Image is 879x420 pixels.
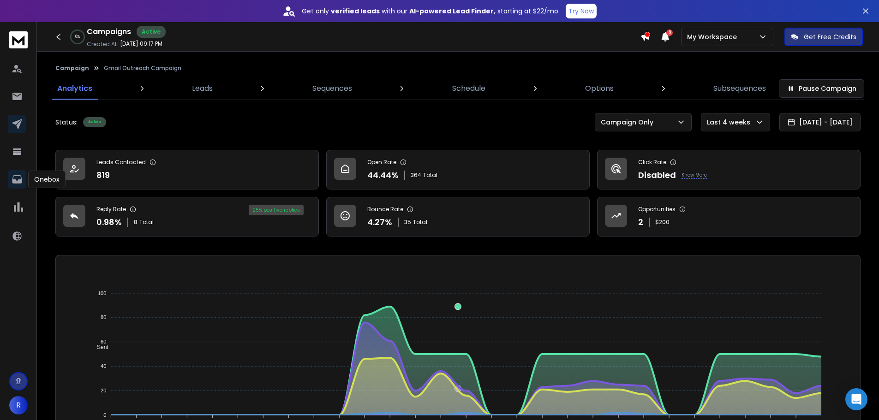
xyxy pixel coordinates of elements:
[249,205,304,215] div: 25 % positive replies
[404,219,411,226] span: 35
[413,219,427,226] span: Total
[96,206,126,213] p: Reply Rate
[186,77,218,100] a: Leads
[666,30,673,36] span: 9
[580,77,619,100] a: Options
[55,197,319,237] a: Reply Rate0.98%8Total25% positive replies
[367,169,399,182] p: 44.44 %
[779,113,861,131] button: [DATE] - [DATE]
[566,4,597,18] button: Try Now
[104,65,181,72] p: Gmail Outreach Campaign
[423,172,437,179] span: Total
[55,65,89,72] button: Campaign
[83,117,106,127] div: Active
[96,159,146,166] p: Leads Contacted
[638,216,643,229] p: 2
[101,315,106,320] tspan: 80
[585,83,614,94] p: Options
[101,388,106,393] tspan: 20
[75,34,80,40] p: 0 %
[307,77,358,100] a: Sequences
[568,6,594,16] p: Try Now
[90,344,108,350] span: Sent
[9,396,28,414] button: R
[452,83,485,94] p: Schedule
[55,150,319,189] a: Leads Contacted819
[447,77,491,100] a: Schedule
[192,83,213,94] p: Leads
[638,159,666,166] p: Click Rate
[96,169,110,182] p: 819
[367,159,396,166] p: Open Rate
[52,77,98,100] a: Analytics
[682,172,707,179] p: Know More
[9,31,28,48] img: logo
[367,206,403,213] p: Bounce Rate
[101,339,106,344] tspan: 60
[120,40,162,47] p: [DATE] 09:17 PM
[367,216,392,229] p: 4.27 %
[55,118,78,127] p: Status:
[638,169,676,182] p: Disabled
[28,171,66,188] div: Onebox
[411,172,421,179] span: 364
[638,206,676,213] p: Opportunities
[597,150,861,189] a: Click RateDisabledKnow More
[784,28,863,46] button: Get Free Credits
[98,290,106,296] tspan: 100
[597,197,861,237] a: Opportunities2$200
[655,219,670,226] p: $ 200
[87,41,118,48] p: Created At:
[137,26,166,38] div: Active
[713,83,766,94] p: Subsequences
[134,219,138,226] span: 8
[707,118,754,127] p: Last 4 weeks
[87,26,131,37] h1: Campaigns
[326,197,590,237] a: Bounce Rate4.27%35Total
[601,118,657,127] p: Campaign Only
[57,83,92,94] p: Analytics
[331,6,380,16] strong: verified leads
[101,363,106,369] tspan: 40
[845,388,867,410] div: Open Intercom Messenger
[687,32,741,41] p: My Workspace
[103,412,106,418] tspan: 0
[779,79,864,98] button: Pause Campaign
[139,219,154,226] span: Total
[804,32,856,41] p: Get Free Credits
[708,77,771,100] a: Subsequences
[326,150,590,189] a: Open Rate44.44%364Total
[96,216,122,229] p: 0.98 %
[312,83,352,94] p: Sequences
[409,6,496,16] strong: AI-powered Lead Finder,
[302,6,558,16] p: Get only with our starting at $22/mo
